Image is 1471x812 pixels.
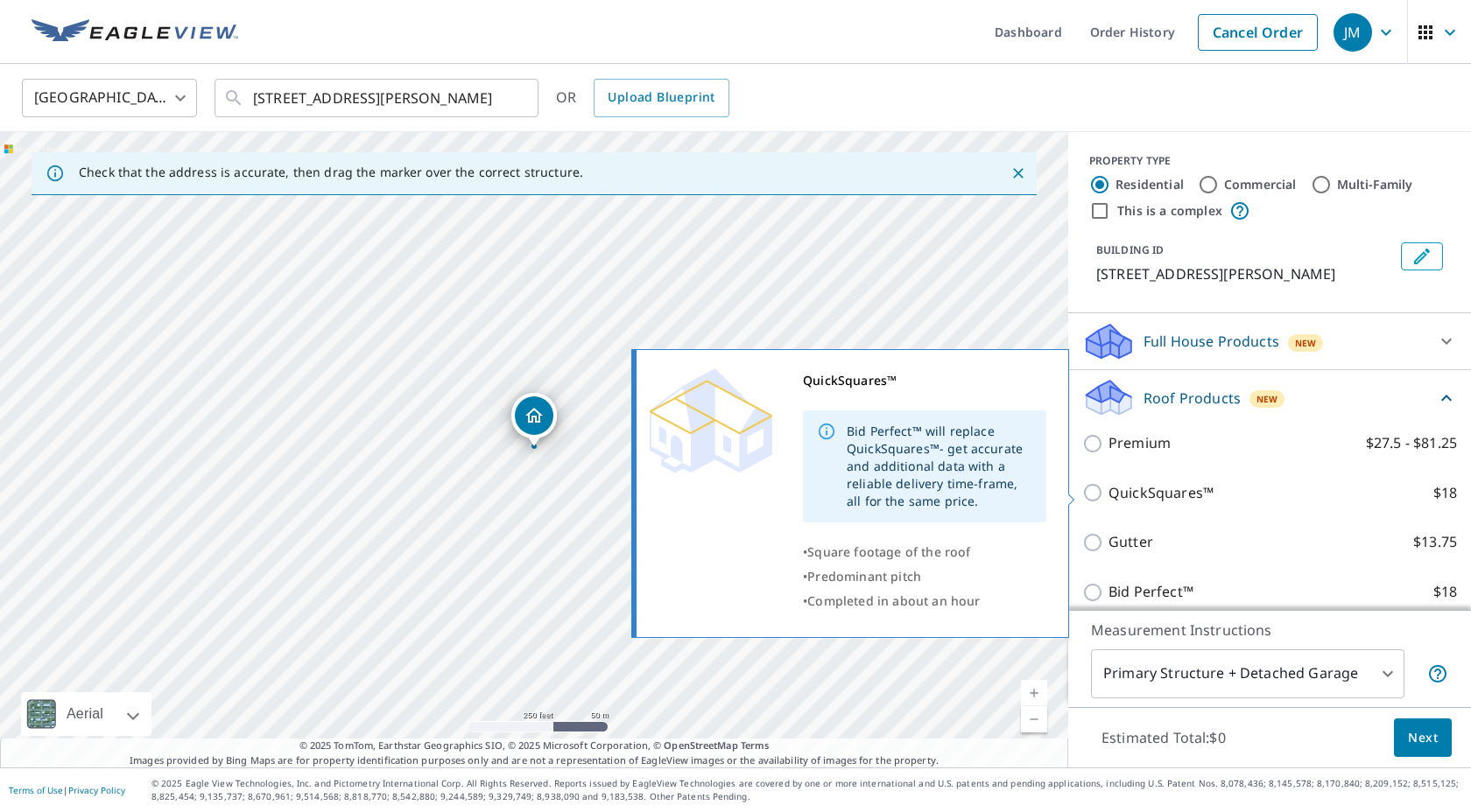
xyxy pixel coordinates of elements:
span: © 2025 TomTom, Earthstar Geographics SIO, © 2025 Microsoft Corporation, © [299,738,770,753]
p: Full House Products [1144,331,1279,352]
p: Estimated Total: $0 [1087,718,1240,757]
p: Premium [1109,432,1171,454]
p: BUILDING ID [1096,242,1164,257]
div: Roof ProductsNew [1082,377,1457,418]
p: Roof Products [1144,388,1241,409]
span: Square footage of the roof [807,543,970,560]
p: Check that the address is accurate, then drag the marker over the correct structure. [79,164,583,180]
div: QuickSquares™ [803,368,1046,393]
button: Next [1394,718,1452,758]
p: $18 [1433,482,1457,504]
a: Terms of Use [9,784,63,796]
div: • [803,540,1046,564]
div: Aerial [61,692,109,736]
a: Current Level 17, Zoom In [1021,680,1047,706]
p: $27.5 - $81.25 [1366,432,1457,454]
p: Measurement Instructions [1091,619,1448,640]
label: Commercial [1224,176,1297,193]
span: Upload Blueprint [608,87,714,108]
label: Residential [1116,176,1184,193]
a: Upload Blueprint [594,79,728,117]
label: This is a complex [1117,202,1222,220]
p: © 2025 Eagle View Technologies, Inc. and Pictometry International Corp. All Rights Reserved. Repo... [151,777,1462,803]
p: Bid Perfect™ [1109,581,1193,603]
div: Dropped pin, building 1, Residential property, 4410 E Silver Pine Rd Colbert, WA 99005 [511,393,557,447]
input: Search by address or latitude-longitude [253,73,503,122]
p: [STREET_ADDRESS][PERSON_NAME] [1096,263,1394,284]
a: Terms [741,738,770,752]
div: • [803,564,1046,589]
label: Multi-Family [1337,176,1413,193]
p: | [9,785,125,795]
div: Bid Perfect™ will replace QuickSquares™- get accurate and additional data with a reliable deliver... [847,416,1032,517]
div: JM [1334,13,1372,52]
span: Predominant pitch [807,568,921,584]
a: OpenStreetMap [664,738,737,752]
span: Next [1408,727,1438,749]
img: Premium [650,368,772,473]
button: Edit building 1 [1401,242,1443,270]
div: PROPERTY TYPE [1089,153,1450,169]
div: OR [556,79,729,117]
p: $18 [1433,581,1457,603]
div: Primary Structure + Detached Garage [1091,649,1404,698]
span: New [1295,336,1317,350]
div: Full House ProductsNew [1082,320,1457,362]
button: Close [1007,162,1030,185]
span: New [1256,392,1278,406]
span: Completed in about an hour [807,592,980,609]
p: QuickSquares™ [1109,482,1214,504]
div: [GEOGRAPHIC_DATA] [22,73,197,122]
p: $13.75 [1413,531,1457,553]
a: Privacy Policy [68,784,125,796]
div: Aerial [21,692,151,736]
div: • [803,589,1046,613]
p: Gutter [1109,531,1153,553]
span: Your report will include the primary structure and a detached garage if one exists. [1427,663,1448,684]
a: Cancel Order [1198,14,1318,51]
img: EV Logo [32,19,238,45]
a: Current Level 17, Zoom Out [1021,706,1047,732]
